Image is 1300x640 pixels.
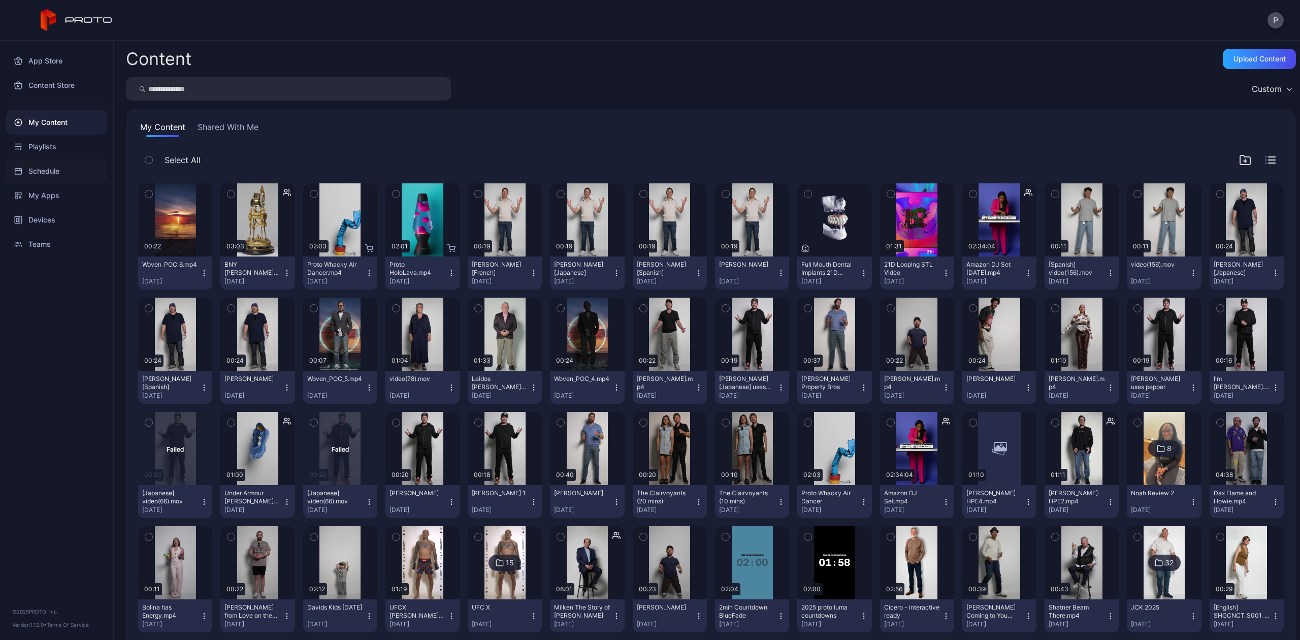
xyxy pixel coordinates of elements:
div: Playlists [6,135,107,159]
div: [DATE] [1049,620,1107,628]
div: [DATE] [1049,392,1107,400]
div: Connor from Love on the Spectrum [224,603,280,620]
div: [DATE] [307,392,365,400]
div: [DATE] [1049,506,1107,514]
div: [DATE] [224,506,282,514]
div: [DATE] [472,392,530,400]
div: I'm Jim Jefferies.mp4 [1214,375,1270,391]
div: [DATE] [884,277,942,285]
div: [DATE] [719,277,777,285]
div: Cicero - interactive ready [884,603,940,620]
button: Shared With Me [196,121,261,137]
div: Proto HoloLava.mp4 [389,261,445,277]
div: [Japanese] video(66).mov [307,489,363,505]
div: [DATE] [966,392,1024,400]
div: [DATE] [884,620,942,628]
button: Davids Kids [DATE][DATE] [303,599,377,632]
button: [PERSON_NAME][DATE] [962,371,1036,404]
button: Leidos [PERSON_NAME] for [PERSON_NAME][DATE] [468,371,542,404]
div: Shatner Beam There.mp4 [1049,603,1104,620]
div: [DATE] [719,620,777,628]
div: [DATE] [142,392,200,400]
span: Select All [165,154,201,166]
div: Noah Review 2 [1131,489,1187,497]
div: Frank Hensley [Japanese] [1214,261,1270,277]
div: UFCX Charles Oliveira [English].mp4 [389,603,445,620]
div: [DATE] [224,277,282,285]
div: [DATE] [1131,277,1189,285]
div: [DATE] [472,506,530,514]
button: [PERSON_NAME] HPE2.mp4[DATE] [1045,485,1119,518]
button: Woven_POC_4.mp4[DATE] [550,371,624,404]
button: Amazon DJ Set.mp4[DATE] [880,485,954,518]
button: [PERSON_NAME] [Japanese][DATE] [550,257,624,290]
div: UFC X [472,603,528,612]
div: 8 [1167,444,1172,453]
button: [PERSON_NAME][DATE] [220,371,295,404]
div: Natasha Graziano.mp4 [1049,375,1104,391]
button: UFC X[DATE] [468,599,542,632]
button: Cicero - interactive ready[DATE] [880,599,954,632]
span: Version 1.12.0 • [12,622,47,628]
div: [DATE] [1214,392,1272,400]
div: [DATE] [472,277,530,285]
div: [DATE] [966,620,1024,628]
div: video(78).mov [389,375,445,383]
button: I'm [PERSON_NAME].mp4[DATE] [1210,371,1284,404]
div: [DATE] [1214,506,1272,514]
div: [DATE] [1131,620,1189,628]
div: [DATE] [224,392,282,400]
button: [Japanese] video(66).mov[DATE] [303,485,377,518]
button: Proto Whacky Air Dancer[DATE] [797,485,871,518]
div: [DATE] [554,277,612,285]
div: Failed [167,444,184,454]
button: [PERSON_NAME] HPE4.mp4[DATE] [962,485,1036,518]
button: [PERSON_NAME] [Spanish][DATE] [138,371,212,404]
div: [DATE] [472,620,530,628]
button: BNY [PERSON_NAME] Clock[DATE] [220,257,295,290]
div: Content [126,50,191,68]
div: [DATE] [801,277,859,285]
button: [PERSON_NAME] 1[DATE] [468,485,542,518]
a: Teams [6,232,107,257]
div: [DATE] [884,392,942,400]
div: [DATE] [719,392,777,400]
div: [DATE] [307,620,365,628]
div: [DATE] [801,620,859,628]
div: Custom [1252,84,1282,94]
button: The Clairvoyants (10 mins)[DATE] [715,485,789,518]
div: Brian Owens Coming to You Live.mp4 [966,603,1022,620]
a: My Content [6,110,107,135]
button: Under Armour [PERSON_NAME] Splash Basketball Shoe[DATE] [220,485,295,518]
div: [DATE] [142,506,200,514]
div: [DATE] [307,277,365,285]
div: Oz Pearlman [Spanish] [637,261,693,277]
button: Custom [1247,77,1296,101]
button: [PERSON_NAME].mp4[DATE] [633,371,707,404]
button: The Clairvoyants (20 mins)[DATE] [633,485,707,518]
div: Davids Kids June 2025 [307,603,363,612]
button: Full Mouth Dental Implants 21D Opaque[DATE] [797,257,871,290]
button: video(78).mov[DATE] [385,371,460,404]
div: [DATE] [224,620,282,628]
a: Terms Of Service [47,622,89,628]
div: App Store [6,49,107,73]
button: My Content [138,121,187,137]
button: Proto HoloLava.mp4[DATE] [385,257,460,290]
div: Shareef ONeal [966,375,1022,383]
div: Upload Content [1233,55,1286,63]
button: Woven_POC_5.mp4[DATE] [303,371,377,404]
button: [PERSON_NAME][DATE] [385,485,460,518]
button: [PERSON_NAME] Property Bros[DATE] [797,371,871,404]
a: Schedule [6,159,107,183]
button: Proto Whacky Air Dancer.mp4[DATE] [303,257,377,290]
div: Amazon DJ Set Aug 4.mp4 [966,261,1022,277]
div: [DATE] [554,620,612,628]
div: [DATE] [389,277,447,285]
div: [DATE] [389,620,447,628]
div: [DATE] [637,506,695,514]
div: [DATE] [142,277,200,285]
